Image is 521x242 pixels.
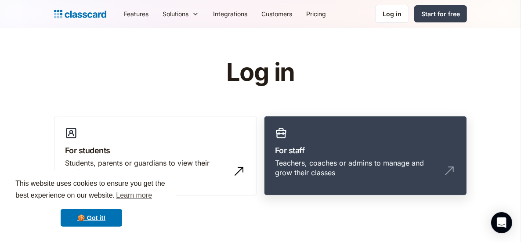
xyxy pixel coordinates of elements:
[15,178,167,202] span: This website uses cookies to ensure you get the best experience on our website.
[65,144,246,156] h3: For students
[299,4,333,24] a: Pricing
[156,4,206,24] div: Solutions
[115,189,153,202] a: learn more about cookies
[54,116,257,196] a: For studentsStudents, parents or guardians to view their profile and manage bookings
[7,170,176,235] div: cookieconsent
[421,9,460,18] div: Start for free
[414,5,467,22] a: Start for free
[65,158,228,178] div: Students, parents or guardians to view their profile and manage bookings
[383,9,402,18] div: Log in
[61,209,122,227] a: dismiss cookie message
[121,59,400,86] h1: Log in
[375,5,409,23] a: Log in
[254,4,299,24] a: Customers
[264,116,467,196] a: For staffTeachers, coaches or admins to manage and grow their classes
[206,4,254,24] a: Integrations
[275,144,456,156] h3: For staff
[54,8,106,20] a: Logo
[491,212,512,233] div: Open Intercom Messenger
[117,4,156,24] a: Features
[275,158,438,178] div: Teachers, coaches or admins to manage and grow their classes
[163,9,188,18] div: Solutions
